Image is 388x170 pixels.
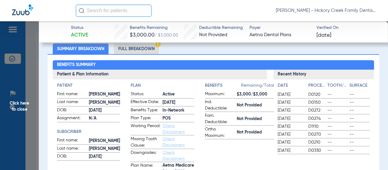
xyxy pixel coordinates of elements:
[57,129,120,135] h4: Subscriber
[53,60,374,70] h2: Benefits Summary
[350,139,370,145] span: --
[350,82,370,91] app-breakdown-title: Surface
[308,99,325,106] span: D0150
[308,92,325,98] span: D0120
[57,107,87,114] span: DOB:
[155,33,178,37] span: / $3,000.00
[308,82,325,91] app-breakdown-title: Procedure
[130,25,178,31] span: Benefits Remaining
[205,126,235,139] span: Ortho Maximum:
[162,91,194,98] span: Active
[162,137,185,147] a: Check Disclaimers
[71,31,88,39] span: Active
[205,82,241,89] h4: Benefits
[308,107,325,113] span: D0272
[316,25,378,31] span: Verified On
[237,129,274,136] span: Not Provided
[316,32,331,39] span: [DATE]
[199,25,243,31] span: Deductible Remaining
[57,99,87,106] span: Last name:
[89,146,120,152] span: [PERSON_NAME]
[350,99,370,106] span: --
[205,99,235,112] span: Ind. Deductible:
[57,82,120,89] h4: Patient
[237,116,274,122] span: Not Provided
[131,136,160,149] span: Missing Tooth Clause:
[350,92,370,98] span: --
[162,151,185,161] a: Check Disclaimers
[278,116,303,122] span: [DATE]
[308,131,325,137] span: D0270
[89,138,120,144] span: [PERSON_NAME]
[327,147,347,154] span: --
[131,91,160,98] span: Status:
[308,116,325,122] span: D0274
[89,115,120,122] span: N/A
[205,82,241,91] app-breakdown-title: Benefits
[350,123,370,130] span: --
[131,123,160,135] span: Waiting Period:
[131,99,160,106] span: Effective Date:
[79,8,84,13] img: Search Icon
[278,107,303,113] span: [DATE]
[57,91,87,98] span: First name:
[327,92,347,98] span: --
[327,131,347,137] span: --
[278,147,303,154] span: [DATE]
[327,107,347,113] span: --
[57,145,87,153] span: Last name:
[53,43,109,54] li: Summary Breakdown
[278,131,303,137] span: [DATE]
[327,123,347,130] span: --
[308,139,325,145] span: D0210
[130,32,155,38] span: $3,000.00
[273,70,374,79] h3: Recent History
[350,82,370,89] h4: Surface
[278,82,303,91] app-breakdown-title: Date
[237,102,274,109] span: Not Provided
[199,33,227,37] span: Not Provided
[162,99,194,106] span: [DATE]
[131,107,160,114] span: Benefits Type:
[162,124,185,134] a: Check Disclaimers
[278,139,303,145] span: [DATE]
[89,91,120,98] span: [PERSON_NAME]
[278,123,303,130] span: [DATE]
[131,115,160,122] span: Plan Type:
[350,147,370,154] span: --
[71,25,88,31] span: Status
[162,107,194,114] span: In-Network
[155,42,161,47] img: Hazard
[327,82,347,89] h4: Tooth/Quad
[350,107,370,113] span: --
[205,113,235,125] span: Fam. Deductible:
[131,150,160,162] span: Downgrades:
[327,116,347,122] span: --
[249,25,311,31] span: Payer
[114,43,159,54] li: Full Breakdown
[327,139,347,145] span: --
[278,82,303,89] h4: Date
[350,116,370,122] span: --
[205,91,235,98] span: Maximum:
[12,5,33,15] img: Zuub Logo
[53,70,267,79] h3: Patient & Plan Information
[57,115,87,122] span: Assignment:
[89,107,120,114] span: [DATE]
[237,91,274,98] span: $3,000/$3,000
[278,92,303,98] span: [DATE]
[89,99,120,106] span: [PERSON_NAME]
[162,115,194,122] span: POS
[327,82,347,91] app-breakdown-title: Tooth/Quad
[76,5,152,17] input: Search for patients
[278,99,303,106] span: [DATE]
[308,123,325,130] span: D1110
[57,153,87,161] span: DOB:
[308,82,325,89] h4: Procedure
[327,99,347,106] span: --
[276,8,376,14] span: [PERSON_NAME] - Hickory Creek Family Dentistry
[131,82,194,89] h4: Plan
